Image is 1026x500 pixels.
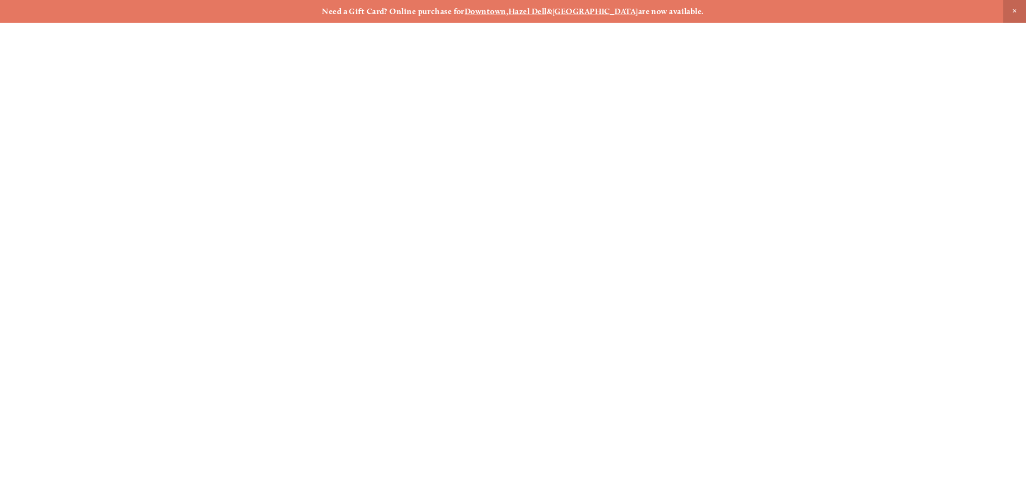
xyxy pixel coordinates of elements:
[508,6,547,16] a: Hazel Dell
[506,6,508,16] strong: ,
[465,6,506,16] a: Downtown
[547,6,552,16] strong: &
[552,6,638,16] a: [GEOGRAPHIC_DATA]
[322,6,465,16] strong: Need a Gift Card? Online purchase for
[638,6,704,16] strong: are now available.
